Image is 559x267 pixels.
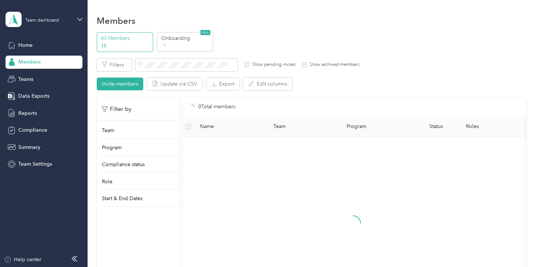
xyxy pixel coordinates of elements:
p: Program [102,144,122,151]
p: Onboarding [161,34,211,42]
div: Team dashboard [25,18,59,23]
th: Team [267,117,341,137]
button: Update via CSV [147,78,202,90]
label: Show archived members [307,61,359,68]
span: Summary [18,143,40,151]
iframe: Everlance-gr Chat Button Frame [518,226,559,267]
th: Name [194,117,267,137]
p: Team [102,127,114,134]
span: Reports [18,109,37,117]
span: Home [18,41,33,49]
button: Export [206,78,240,90]
span: NEW [200,30,210,35]
button: Help center [4,256,41,263]
span: Name [200,123,262,129]
p: Filter by [102,105,132,114]
span: Members [18,58,41,66]
th: Roles [460,117,533,137]
label: Show pending invites [249,61,296,68]
p: 0 Total members [198,103,236,111]
span: Compliance [18,126,47,134]
button: Edit columns [243,78,292,90]
p: All Members [101,34,151,42]
p: Start & End Dates [102,195,142,202]
p: 15 [101,42,151,50]
h1: Members [97,17,136,25]
span: Team Settings [18,160,52,168]
p: Role [102,178,112,185]
th: Status [412,117,460,137]
span: Data Exports [18,92,49,100]
span: Teams [18,75,33,83]
button: Invite members [97,78,143,90]
th: Program [341,117,412,137]
button: Filters [97,59,132,71]
p: Compliance status [102,161,145,168]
